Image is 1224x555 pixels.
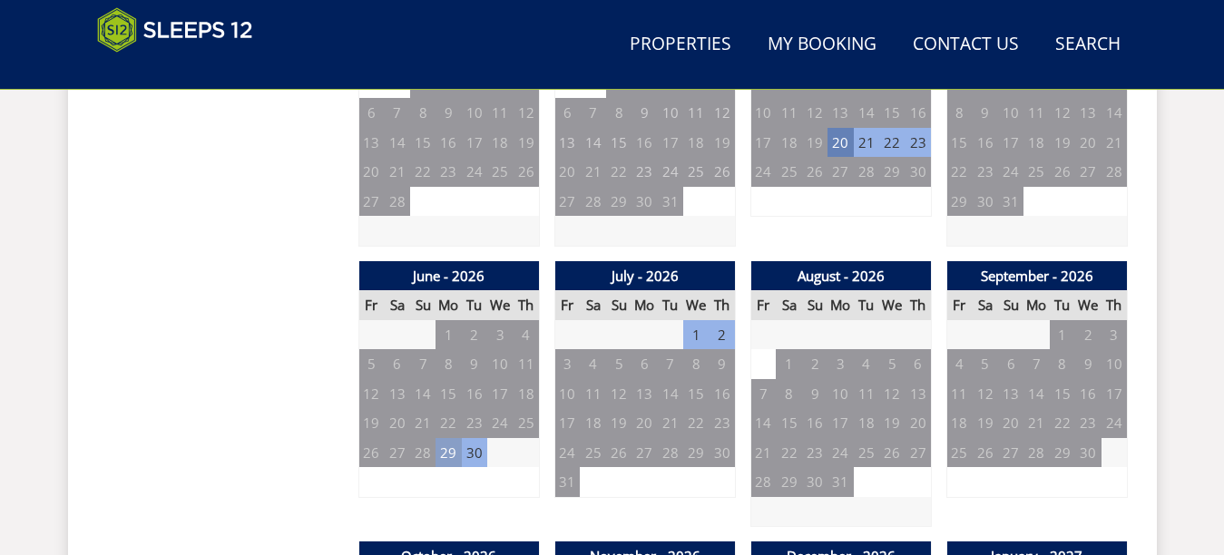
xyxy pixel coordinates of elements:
[554,379,580,409] td: 10
[972,379,997,409] td: 12
[1075,157,1101,187] td: 27
[658,290,683,320] th: Tu
[632,187,657,217] td: 30
[802,128,827,158] td: 19
[998,438,1023,468] td: 27
[854,157,879,187] td: 28
[514,379,539,409] td: 18
[580,408,605,438] td: 18
[710,98,735,128] td: 12
[410,438,436,468] td: 28
[906,379,931,409] td: 13
[1075,128,1101,158] td: 20
[1050,157,1075,187] td: 26
[1023,157,1049,187] td: 25
[384,128,409,158] td: 14
[606,349,632,379] td: 5
[802,438,827,468] td: 23
[906,408,931,438] td: 20
[658,408,683,438] td: 21
[514,128,539,158] td: 19
[750,379,776,409] td: 7
[1023,379,1049,409] td: 14
[802,379,827,409] td: 9
[854,98,879,128] td: 14
[580,98,605,128] td: 7
[879,157,905,187] td: 29
[514,349,539,379] td: 11
[946,261,1127,291] th: September - 2026
[1048,24,1128,65] a: Search
[1075,408,1101,438] td: 23
[906,24,1026,65] a: Contact Us
[606,157,632,187] td: 22
[1102,408,1127,438] td: 24
[606,438,632,468] td: 26
[606,128,632,158] td: 15
[1075,320,1101,350] td: 2
[487,98,513,128] td: 11
[906,157,931,187] td: 30
[622,24,739,65] a: Properties
[827,98,853,128] td: 13
[658,187,683,217] td: 31
[462,408,487,438] td: 23
[906,349,931,379] td: 6
[580,157,605,187] td: 21
[854,290,879,320] th: Tu
[358,290,384,320] th: Fr
[487,349,513,379] td: 10
[683,349,709,379] td: 8
[710,379,735,409] td: 16
[827,379,853,409] td: 10
[1023,438,1049,468] td: 28
[827,349,853,379] td: 3
[972,438,997,468] td: 26
[358,128,384,158] td: 13
[384,379,409,409] td: 13
[750,157,776,187] td: 24
[658,379,683,409] td: 14
[554,261,735,291] th: July - 2026
[632,290,657,320] th: Mo
[97,7,253,53] img: Sleeps 12
[632,98,657,128] td: 9
[776,128,801,158] td: 18
[580,349,605,379] td: 4
[750,128,776,158] td: 17
[462,157,487,187] td: 24
[1102,349,1127,379] td: 10
[1075,438,1101,468] td: 30
[1075,379,1101,409] td: 16
[436,349,461,379] td: 8
[358,438,384,468] td: 26
[879,98,905,128] td: 15
[1023,98,1049,128] td: 11
[854,128,879,158] td: 21
[358,261,539,291] th: June - 2026
[998,187,1023,217] td: 31
[827,128,853,158] td: 20
[710,320,735,350] td: 2
[946,408,972,438] td: 18
[358,379,384,409] td: 12
[658,157,683,187] td: 24
[1050,379,1075,409] td: 15
[776,379,801,409] td: 8
[658,349,683,379] td: 7
[436,128,461,158] td: 16
[776,438,801,468] td: 22
[632,379,657,409] td: 13
[606,379,632,409] td: 12
[946,438,972,468] td: 25
[487,320,513,350] td: 3
[1050,290,1075,320] th: Tu
[683,438,709,468] td: 29
[514,320,539,350] td: 4
[358,408,384,438] td: 19
[683,379,709,409] td: 15
[854,408,879,438] td: 18
[946,187,972,217] td: 29
[436,408,461,438] td: 22
[998,128,1023,158] td: 17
